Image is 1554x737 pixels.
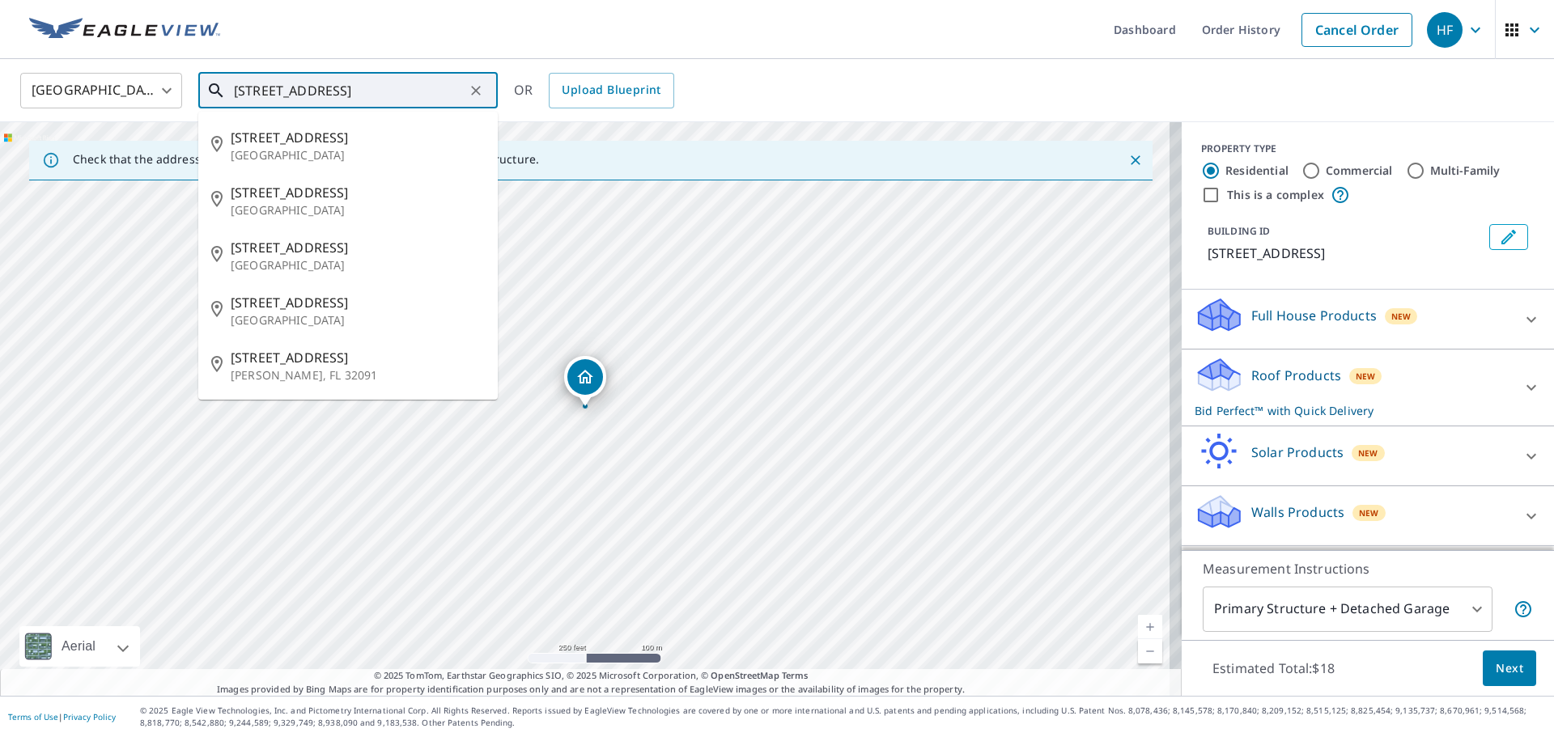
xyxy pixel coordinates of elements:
[8,712,116,722] p: |
[20,68,182,113] div: [GEOGRAPHIC_DATA]
[1301,13,1412,47] a: Cancel Order
[231,147,485,163] p: [GEOGRAPHIC_DATA]
[1125,150,1146,171] button: Close
[1356,370,1376,383] span: New
[8,711,58,722] a: Terms of Use
[73,152,539,167] p: Check that the address is accurate, then drag the marker over the correct structure.
[231,312,485,328] p: [GEOGRAPHIC_DATA]
[231,367,485,383] p: [PERSON_NAME], FL 32091
[1138,639,1162,663] a: Current Level 17, Zoom Out
[1208,244,1483,263] p: [STREET_ADDRESS]
[63,711,116,722] a: Privacy Policy
[1227,187,1324,203] label: This is a complex
[1195,433,1541,479] div: Solar ProductsNew
[1514,599,1533,619] span: Your report will include the primary structure and a detached garage if one exists.
[1195,493,1541,539] div: Walls ProductsNew
[1358,447,1378,460] span: New
[231,202,485,218] p: [GEOGRAPHIC_DATA]
[1195,402,1512,419] p: Bid Perfect™ with Quick Delivery
[1201,142,1535,156] div: PROPERTY TYPE
[1430,163,1501,179] label: Multi-Family
[231,238,485,257] span: [STREET_ADDRESS]
[1203,587,1492,632] div: Primary Structure + Detached Garage
[1138,615,1162,639] a: Current Level 17, Zoom In
[1199,650,1348,686] p: Estimated Total: $18
[564,356,606,406] div: Dropped pin, building 1, Residential property, 11441 SW 196th Ter Miami, FL 33157
[1225,163,1289,179] label: Residential
[782,669,809,681] a: Terms
[231,183,485,202] span: [STREET_ADDRESS]
[711,669,779,681] a: OpenStreetMap
[1489,224,1528,250] button: Edit building 1
[231,293,485,312] span: [STREET_ADDRESS]
[231,257,485,273] p: [GEOGRAPHIC_DATA]
[1251,502,1344,522] p: Walls Products
[465,79,487,102] button: Clear
[140,705,1546,729] p: © 2025 Eagle View Technologies, Inc. and Pictometry International Corp. All Rights Reserved. Repo...
[231,348,485,367] span: [STREET_ADDRESS]
[1251,366,1341,385] p: Roof Products
[231,128,485,147] span: [STREET_ADDRESS]
[1195,296,1541,342] div: Full House ProductsNew
[1391,310,1412,323] span: New
[1496,659,1523,679] span: Next
[234,68,465,113] input: Search by address or latitude-longitude
[1427,12,1463,48] div: HF
[549,73,673,108] a: Upload Blueprint
[1203,559,1533,578] p: Measurement Instructions
[1195,356,1541,419] div: Roof ProductsNewBid Perfect™ with Quick Delivery
[1359,506,1379,519] span: New
[1251,443,1344,462] p: Solar Products
[1483,650,1536,687] button: Next
[562,80,660,100] span: Upload Blueprint
[1251,306,1377,325] p: Full House Products
[29,18,220,42] img: EV Logo
[19,626,140,667] div: Aerial
[514,73,674,108] div: OR
[57,626,100,667] div: Aerial
[374,669,809,683] span: © 2025 TomTom, Earthstar Geographics SIO, © 2025 Microsoft Corporation, ©
[1208,224,1270,238] p: BUILDING ID
[1326,163,1393,179] label: Commercial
